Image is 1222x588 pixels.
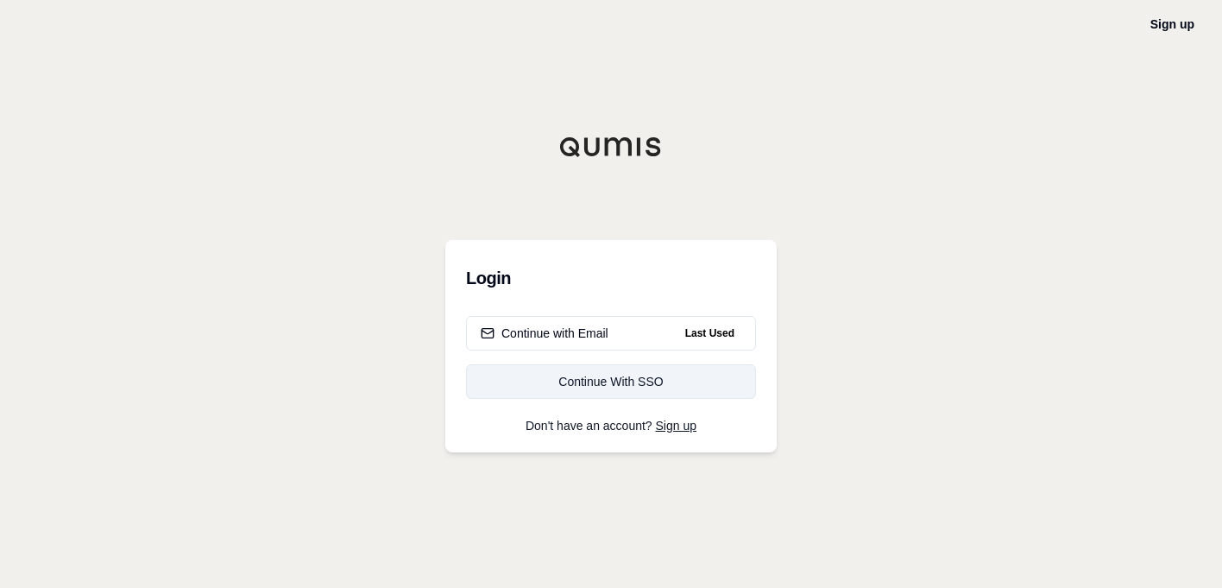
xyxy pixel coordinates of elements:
button: Continue with EmailLast Used [466,316,756,351]
span: Last Used [678,323,741,344]
img: Qumis [559,136,663,157]
p: Don't have an account? [466,420,756,432]
a: Continue With SSO [466,364,756,399]
div: Continue with Email [481,325,608,342]
a: Sign up [656,419,696,433]
div: Continue With SSO [481,373,741,390]
a: Sign up [1150,17,1194,31]
h3: Login [466,261,756,295]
